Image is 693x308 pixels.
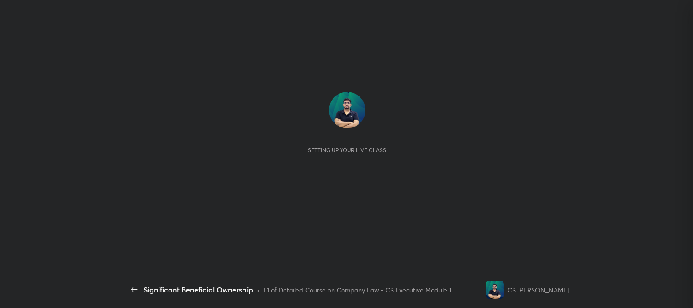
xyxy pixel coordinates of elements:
[508,285,569,295] div: CS [PERSON_NAME]
[257,285,260,295] div: •
[486,281,504,299] img: 6dbef93320df4613bd34466e231d4145.jpg
[329,92,365,128] img: 6dbef93320df4613bd34466e231d4145.jpg
[308,147,386,154] div: Setting up your live class
[143,284,253,295] div: Significant Beneficial Ownership
[264,285,451,295] div: L1 of Detailed Course on Company Law - CS Executive Module 1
